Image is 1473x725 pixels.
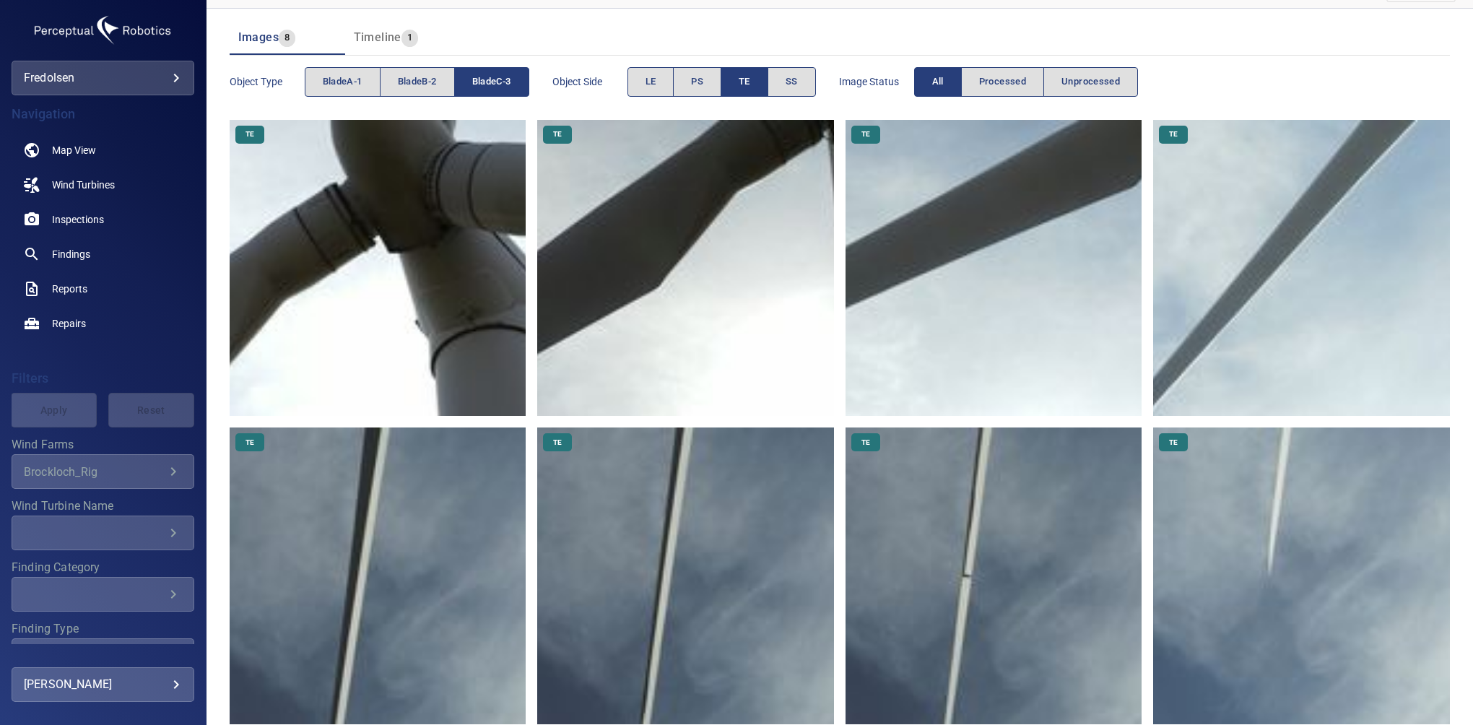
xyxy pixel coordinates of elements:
span: 8 [279,30,295,46]
span: Processed [979,74,1026,90]
h4: Filters [12,371,194,386]
span: All [932,74,944,90]
span: bladeC-3 [472,74,511,90]
button: Processed [961,67,1044,97]
div: imageStatus [914,67,1139,97]
a: inspections noActive [12,202,194,237]
span: Timeline [354,30,401,44]
a: repairs noActive [12,306,194,341]
span: Map View [52,143,96,157]
div: Brockloch_Rig [24,465,165,479]
span: Unprocessed [1061,74,1120,90]
div: fredolsen [12,61,194,95]
button: TE [721,67,768,97]
span: LE [646,74,656,90]
a: reports noActive [12,272,194,306]
span: TE [544,129,570,139]
span: TE [853,438,879,448]
span: TE [1160,129,1186,139]
label: Finding Type [12,623,194,635]
span: TE [1160,438,1186,448]
h4: Navigation [12,107,194,121]
div: Finding Category [12,577,194,612]
div: Finding Type [12,638,194,673]
a: map noActive [12,133,194,168]
label: Wind Turbine Name [12,500,194,512]
label: Finding Category [12,562,194,573]
button: PS [673,67,721,97]
span: bladeA-1 [323,74,362,90]
a: windturbines noActive [12,168,194,202]
button: SS [768,67,816,97]
span: Images [238,30,279,44]
span: TE [853,129,879,139]
span: TE [544,438,570,448]
span: Image Status [839,74,914,89]
img: fredolsen-logo [30,12,175,49]
div: Wind Turbine Name [12,516,194,550]
span: Object Side [552,74,627,89]
button: LE [627,67,674,97]
button: bladeA-1 [305,67,381,97]
button: bladeC-3 [454,67,529,97]
button: All [914,67,962,97]
span: Repairs [52,316,86,331]
span: PS [691,74,703,90]
span: Wind Turbines [52,178,115,192]
div: [PERSON_NAME] [24,673,182,696]
a: findings noActive [12,237,194,272]
span: TE [739,74,750,90]
div: Wind Farms [12,454,194,489]
span: TE [237,129,263,139]
button: bladeB-2 [380,67,455,97]
div: objectType [305,67,529,97]
span: Reports [52,282,87,296]
button: Unprocessed [1043,67,1138,97]
label: Wind Farms [12,439,194,451]
div: fredolsen [24,66,182,90]
span: Inspections [52,212,104,227]
span: 1 [401,30,418,46]
span: bladeB-2 [398,74,437,90]
span: TE [237,438,263,448]
div: objectSide [627,67,816,97]
span: Findings [52,247,90,261]
span: SS [786,74,798,90]
span: Object type [230,74,305,89]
